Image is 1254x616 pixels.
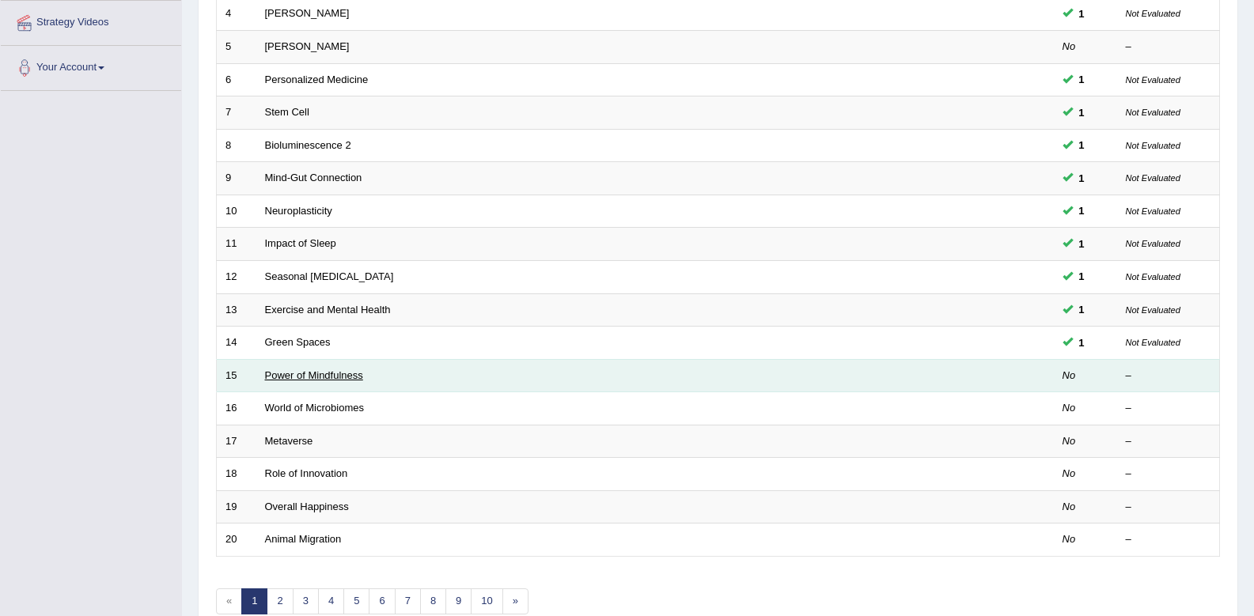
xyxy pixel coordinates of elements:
div: – [1126,532,1211,547]
div: – [1126,368,1211,384]
div: – [1126,434,1211,449]
small: Not Evaluated [1126,173,1180,183]
small: Not Evaluated [1126,305,1180,315]
td: 13 [217,293,256,327]
a: Animal Migration [265,533,342,545]
small: Not Evaluated [1126,108,1180,117]
span: You can still take this question [1073,334,1091,351]
a: Bioluminescence 2 [265,139,351,151]
td: 18 [217,458,256,491]
div: – [1126,40,1211,55]
span: You can still take this question [1073,236,1091,252]
td: 19 [217,490,256,523]
a: Neuroplasticity [265,205,332,217]
a: 2 [267,588,293,614]
span: You can still take this question [1073,301,1091,318]
td: 8 [217,129,256,162]
small: Not Evaluated [1126,75,1180,85]
span: You can still take this question [1073,268,1091,285]
span: You can still take this question [1073,71,1091,88]
small: Not Evaluated [1126,9,1180,18]
a: Personalized Medicine [265,74,369,85]
div: – [1126,467,1211,482]
span: You can still take this question [1073,170,1091,187]
td: 12 [217,260,256,293]
a: [PERSON_NAME] [265,7,350,19]
em: No [1063,369,1076,381]
small: Not Evaluated [1126,239,1180,248]
span: You can still take this question [1073,137,1091,153]
span: You can still take this question [1073,202,1091,219]
a: 8 [420,588,446,614]
td: 6 [217,63,256,96]
em: No [1063,435,1076,447]
a: 5 [343,588,369,614]
td: 20 [217,523,256,557]
a: Role of Innovation [265,467,348,479]
a: Your Account [1,46,181,85]
a: Overall Happiness [265,501,349,512]
span: You can still take this question [1073,104,1091,121]
span: « [216,588,242,614]
em: No [1063,40,1076,52]
a: 10 [471,588,502,614]
small: Not Evaluated [1126,206,1180,216]
a: 9 [445,588,472,614]
a: » [502,588,528,614]
td: 9 [217,162,256,195]
em: No [1063,467,1076,479]
a: World of Microbiomes [265,402,364,414]
small: Not Evaluated [1126,141,1180,150]
td: 5 [217,31,256,64]
div: – [1126,500,1211,515]
div: – [1126,401,1211,416]
small: Not Evaluated [1126,272,1180,282]
a: Metaverse [265,435,313,447]
em: No [1063,501,1076,512]
a: Exercise and Mental Health [265,304,391,316]
td: 15 [217,359,256,392]
a: 3 [293,588,319,614]
a: Power of Mindfulness [265,369,363,381]
a: [PERSON_NAME] [265,40,350,52]
td: 17 [217,425,256,458]
a: 6 [369,588,395,614]
em: No [1063,533,1076,545]
a: 4 [318,588,344,614]
small: Not Evaluated [1126,338,1180,347]
a: Mind-Gut Connection [265,172,362,183]
em: No [1063,402,1076,414]
td: 10 [217,195,256,228]
td: 7 [217,96,256,130]
a: 7 [395,588,421,614]
a: Strategy Videos [1,1,181,40]
a: Stem Cell [265,106,309,118]
a: 1 [241,588,267,614]
td: 16 [217,392,256,425]
a: Impact of Sleep [265,237,336,249]
a: Green Spaces [265,336,331,348]
td: 11 [217,228,256,261]
span: You can still take this question [1073,6,1091,22]
td: 14 [217,327,256,360]
a: Seasonal [MEDICAL_DATA] [265,270,394,282]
